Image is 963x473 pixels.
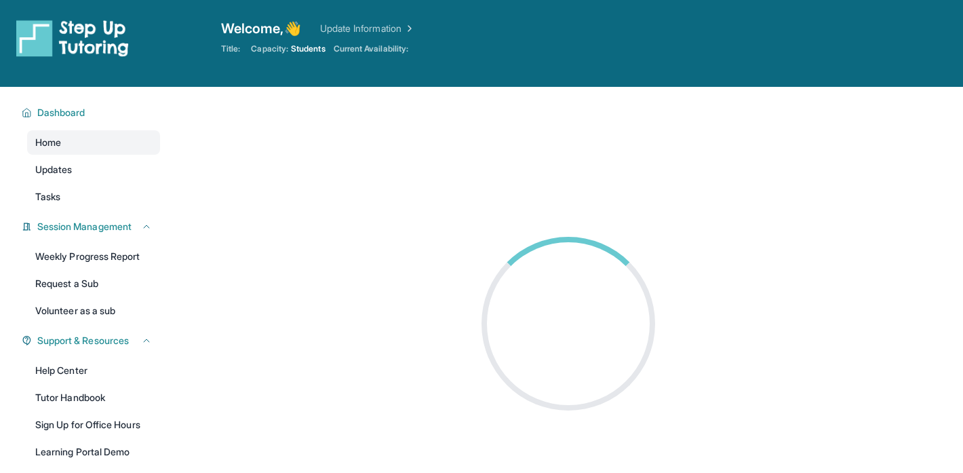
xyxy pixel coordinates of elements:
[27,358,160,383] a: Help Center
[35,163,73,176] span: Updates
[27,185,160,209] a: Tasks
[32,220,152,233] button: Session Management
[221,19,301,38] span: Welcome, 👋
[27,157,160,182] a: Updates
[401,22,415,35] img: Chevron Right
[35,190,60,204] span: Tasks
[291,43,326,54] span: Students
[221,43,240,54] span: Title:
[27,299,160,323] a: Volunteer as a sub
[32,106,152,119] button: Dashboard
[27,440,160,464] a: Learning Portal Demo
[27,244,160,269] a: Weekly Progress Report
[32,334,152,347] button: Support & Resources
[37,106,85,119] span: Dashboard
[251,43,288,54] span: Capacity:
[334,43,408,54] span: Current Availability:
[16,19,129,57] img: logo
[37,220,132,233] span: Session Management
[27,130,160,155] a: Home
[27,271,160,296] a: Request a Sub
[320,22,415,35] a: Update Information
[27,385,160,410] a: Tutor Handbook
[35,136,61,149] span: Home
[27,413,160,437] a: Sign Up for Office Hours
[37,334,129,347] span: Support & Resources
